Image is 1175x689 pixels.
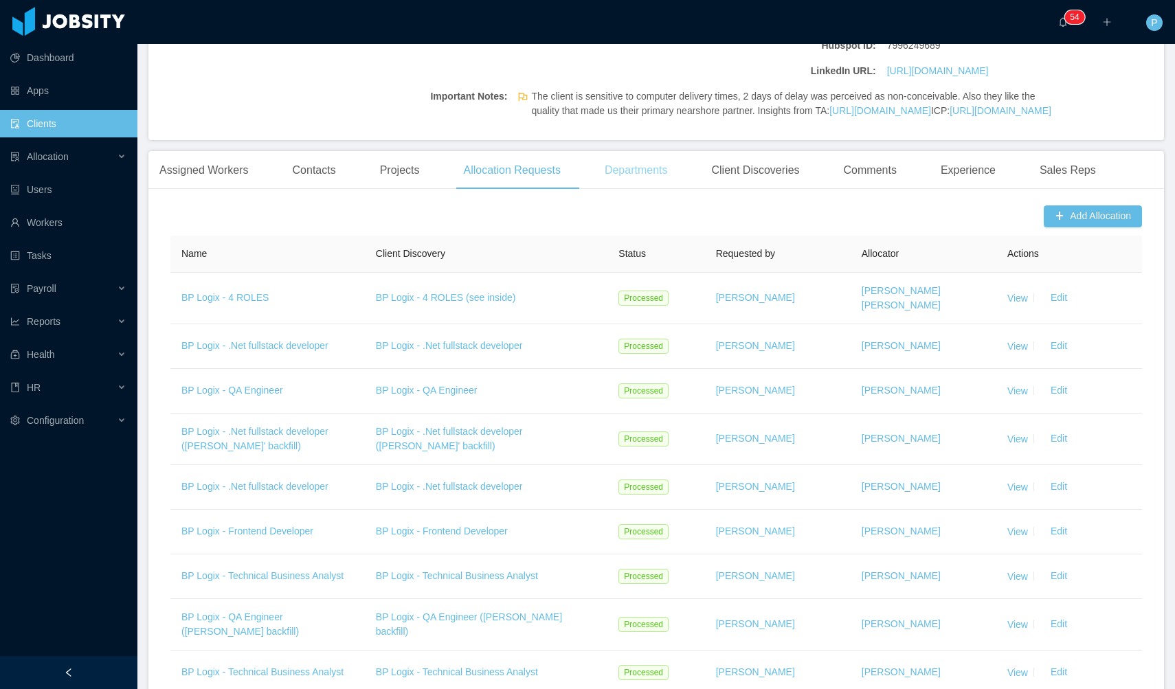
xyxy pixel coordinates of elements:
a: View [1007,340,1028,351]
span: Processed [618,665,669,680]
a: BP Logix - Technical Business Analyst [181,570,344,581]
a: View [1007,433,1028,444]
a: [PERSON_NAME] [716,526,795,536]
i: icon: book [10,383,20,392]
a: [PERSON_NAME] [716,570,795,581]
span: The client is sensitive to computer delivery times, 2 days of delay was perceived as non-conceiva... [531,89,1060,118]
div: Sales Reps [1029,151,1107,190]
a: icon: profileTasks [10,242,126,269]
span: Reports [27,316,60,327]
div: Assigned Workers [148,151,260,190]
a: BP Logix - Frontend Developer [181,526,313,536]
a: BP Logix - .Net fullstack developer [376,340,523,351]
button: Edit [1040,380,1078,402]
a: [PERSON_NAME] [862,479,941,494]
i: icon: medicine-box [10,350,20,359]
a: BP Logix - 4 ROLES (see inside) [376,292,516,303]
span: P [1151,14,1157,31]
a: [PERSON_NAME] [716,433,795,444]
a: View [1007,292,1028,303]
div: Experience [930,151,1007,190]
button: Edit [1040,613,1078,635]
a: [PERSON_NAME] [862,431,941,446]
button: Edit [1040,428,1078,450]
i: icon: solution [10,152,20,161]
span: flag [518,92,528,121]
i: icon: plus [1102,17,1112,27]
a: BP Logix - 4 ROLES [181,292,269,303]
a: View [1007,618,1028,629]
a: icon: pie-chartDashboard [10,44,126,71]
span: Configuration [27,415,84,426]
a: [PERSON_NAME] [862,665,941,679]
button: Edit [1040,662,1078,684]
a: [PERSON_NAME] [862,617,941,631]
p: 4 [1075,10,1079,24]
b: LinkedIn URL: [703,64,876,78]
div: Comments [833,151,908,190]
a: icon: robotUsers [10,176,126,203]
a: BP Logix - .Net fullstack developer [181,340,328,351]
a: [PERSON_NAME] [862,298,941,313]
a: View [1007,570,1028,581]
a: [PERSON_NAME] [716,340,795,351]
span: Name [181,248,207,259]
b: Important Notes: [334,89,507,104]
a: [URL][DOMAIN_NAME] [887,64,989,78]
div: Projects [369,151,431,190]
i: icon: file-protect [10,284,20,293]
span: Processed [618,383,669,398]
span: Processed [618,339,669,354]
button: Edit [1040,476,1078,498]
b: Hubspot ID: [703,38,876,53]
span: Actions [1007,248,1039,259]
a: BP Logix - Frontend Developer [376,526,508,536]
a: View [1007,385,1028,396]
span: Processed [618,431,669,447]
span: 7996249689 [887,38,941,53]
a: BP Logix - .Net fullstack developer ([PERSON_NAME]' backfill) [376,426,523,451]
a: icon: userWorkers [10,209,126,236]
div: Departments [594,151,679,190]
a: [PERSON_NAME] [716,618,795,629]
div: Client Discoveries [700,151,810,190]
a: BP Logix - Technical Business Analyst [376,666,538,677]
a: BP Logix - Technical Business Analyst [376,570,538,581]
span: Allocation [27,151,69,162]
a: [PERSON_NAME] [716,481,795,492]
button: icon: plusAdd Allocation [1044,205,1142,227]
a: icon: auditClients [10,110,126,137]
i: icon: line-chart [10,317,20,326]
p: 5 [1070,10,1075,24]
span: Processed [618,479,669,495]
span: Processed [618,617,669,632]
a: View [1007,666,1028,677]
div: Allocation Requests [452,151,571,190]
a: BP Logix - .Net fullstack developer [376,481,523,492]
button: Edit [1040,335,1078,357]
span: Allocator [862,248,899,259]
div: Contacts [282,151,347,190]
span: Requested by [716,248,775,259]
a: [PERSON_NAME] [862,339,941,353]
span: HR [27,382,41,393]
sup: 54 [1064,10,1084,24]
span: Processed [618,524,669,539]
span: Processed [618,291,669,306]
a: [PERSON_NAME] [716,385,795,396]
a: BP Logix - QA Engineer [376,385,478,396]
a: [PERSON_NAME] [716,292,795,303]
span: Status [618,248,646,259]
a: BP Logix - QA Engineer ([PERSON_NAME] backfill) [376,611,562,637]
a: [PERSON_NAME] [862,524,941,539]
a: View [1007,481,1028,492]
a: [PERSON_NAME] [862,383,941,398]
a: BP Logix - QA Engineer [181,385,283,396]
button: Edit [1040,565,1078,587]
span: Client Discovery [376,248,445,259]
span: Health [27,349,54,360]
a: [PERSON_NAME] [862,284,941,298]
span: Processed [618,569,669,584]
a: View [1007,526,1028,536]
span: Payroll [27,283,56,294]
